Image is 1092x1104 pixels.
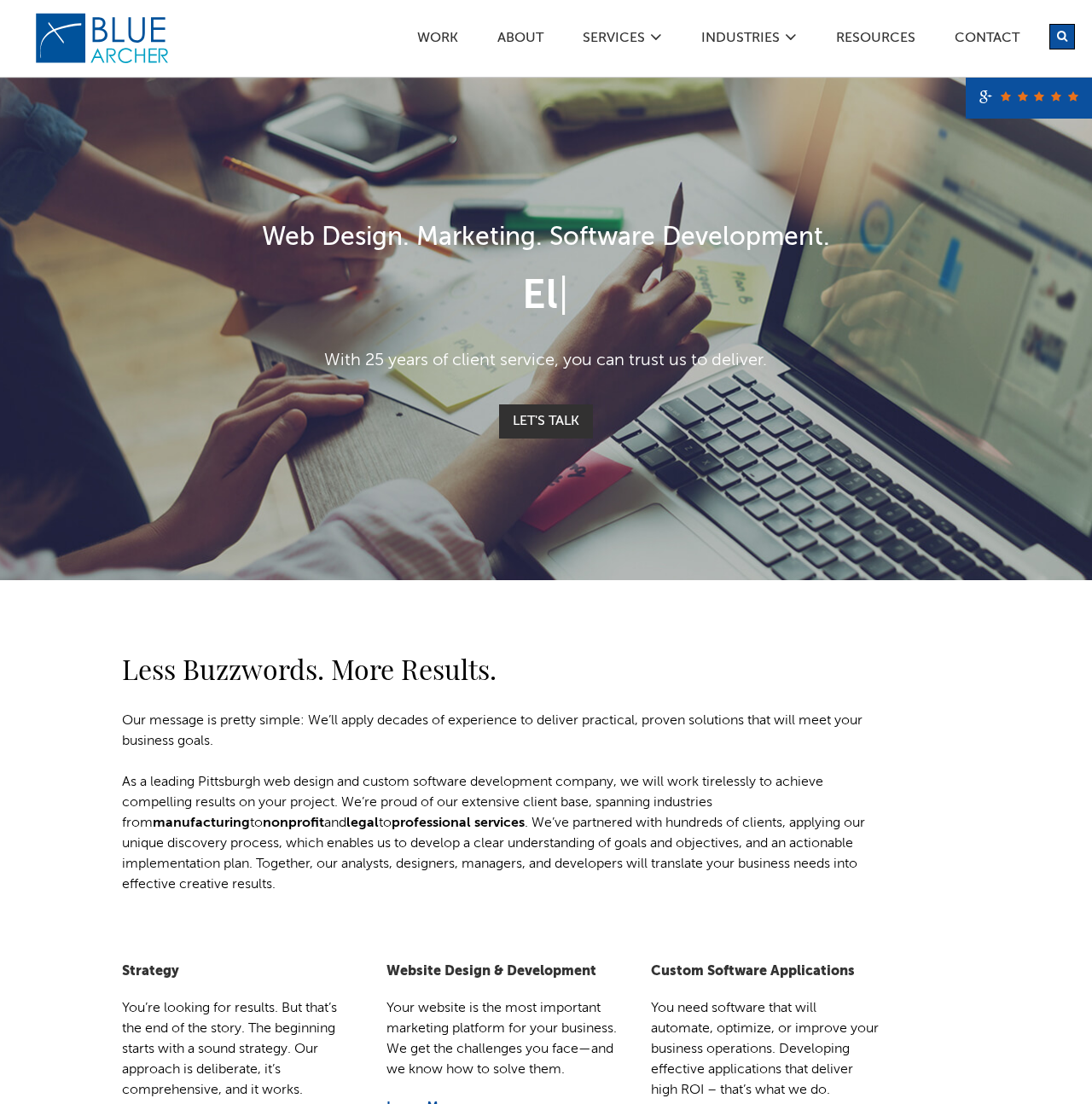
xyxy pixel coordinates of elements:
a: Resources [835,32,916,49]
p: With 25 years of client service, you can trust us to deliver. [122,348,969,374]
p: Your website is the most important marketing platform for your business. We get the challenges yo... [386,998,617,1080]
p: As a leading Pittsburgh web design and custom software development company, we will work tireless... [122,772,881,895]
a: Let's Talk [499,404,593,439]
a: ABOUT [497,32,544,49]
h1: Web Design. Marketing. Software Development. [122,219,969,258]
a: Work [416,32,459,49]
a: professional services [392,816,525,830]
a: SERVICES [582,32,646,49]
span: El [522,276,558,317]
a: Industries [700,32,781,49]
p: You’re looking for results. But that’s the end of the story. The beginning starts with a sound st... [122,998,352,1101]
a: nonprofit [263,816,324,830]
a: manufacturing [153,816,250,830]
p: You need software that will automate, optimize, or improve your business operations. Developing e... [651,998,881,1101]
h5: Website Design & Development [386,963,617,981]
h2: Less Buzzwords. More Results. [122,648,881,689]
span: | [558,276,569,317]
h5: Custom Software Applications [651,963,881,981]
a: legal [346,816,379,830]
a: Contact [954,32,1020,49]
img: Blue Archer Logo [34,12,171,65]
p: Our message is pretty simple: We’ll apply decades of experience to deliver practical, proven solu... [122,711,881,752]
h5: Strategy [122,963,352,981]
